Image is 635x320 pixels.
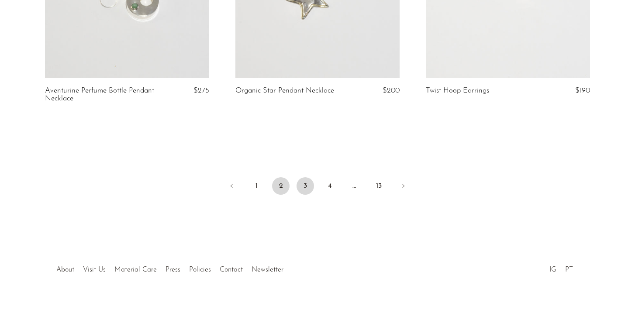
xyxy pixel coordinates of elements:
[426,87,489,95] a: Twist Hoop Earrings
[370,177,387,195] a: 13
[166,266,180,273] a: Press
[45,87,155,103] a: Aventurine Perfume Bottle Pendant Necklace
[56,266,74,273] a: About
[83,266,106,273] a: Visit Us
[545,259,577,276] ul: Social Medias
[383,87,400,94] span: $200
[272,177,290,195] span: 2
[549,266,556,273] a: IG
[321,177,338,195] a: 4
[345,177,363,195] span: …
[52,259,288,276] ul: Quick links
[220,266,243,273] a: Contact
[394,177,412,196] a: Next
[223,177,241,196] a: Previous
[189,266,211,273] a: Policies
[235,87,334,95] a: Organic Star Pendant Necklace
[565,266,573,273] a: PT
[248,177,265,195] a: 1
[193,87,209,94] span: $275
[297,177,314,195] a: 3
[575,87,590,94] span: $190
[114,266,157,273] a: Material Care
